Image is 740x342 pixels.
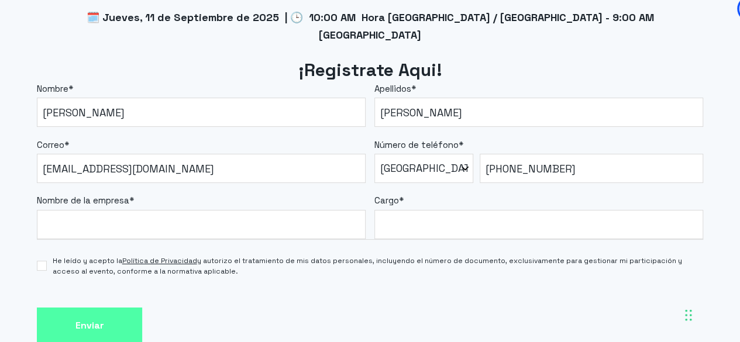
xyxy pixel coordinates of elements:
span: Correo [37,139,64,150]
span: Cargo [374,195,399,206]
span: Nombre [37,83,68,94]
span: He leído y acepto la y autorizo el tratamiento de mis datos personales, incluyendo el número de d... [53,255,703,277]
iframe: Chat Widget [529,192,740,342]
span: Nombre de la empresa [37,195,129,206]
div: Widget de chat [529,192,740,342]
span: 🗓️ Jueves, 11 de Septiembre de 2025 | 🕒 10:00 AM Hora [GEOGRAPHIC_DATA] / [GEOGRAPHIC_DATA] - 9:0... [87,11,654,42]
span: Apellidos [374,83,411,94]
h2: ¡Registrate Aqui! [37,58,703,82]
a: Política de Privacidad [122,256,197,265]
span: Número de teléfono [374,139,459,150]
div: Arrastrar [685,298,692,333]
input: He leído y acepto laPolítica de Privacidady autorizo el tratamiento de mis datos personales, incl... [37,261,46,271]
